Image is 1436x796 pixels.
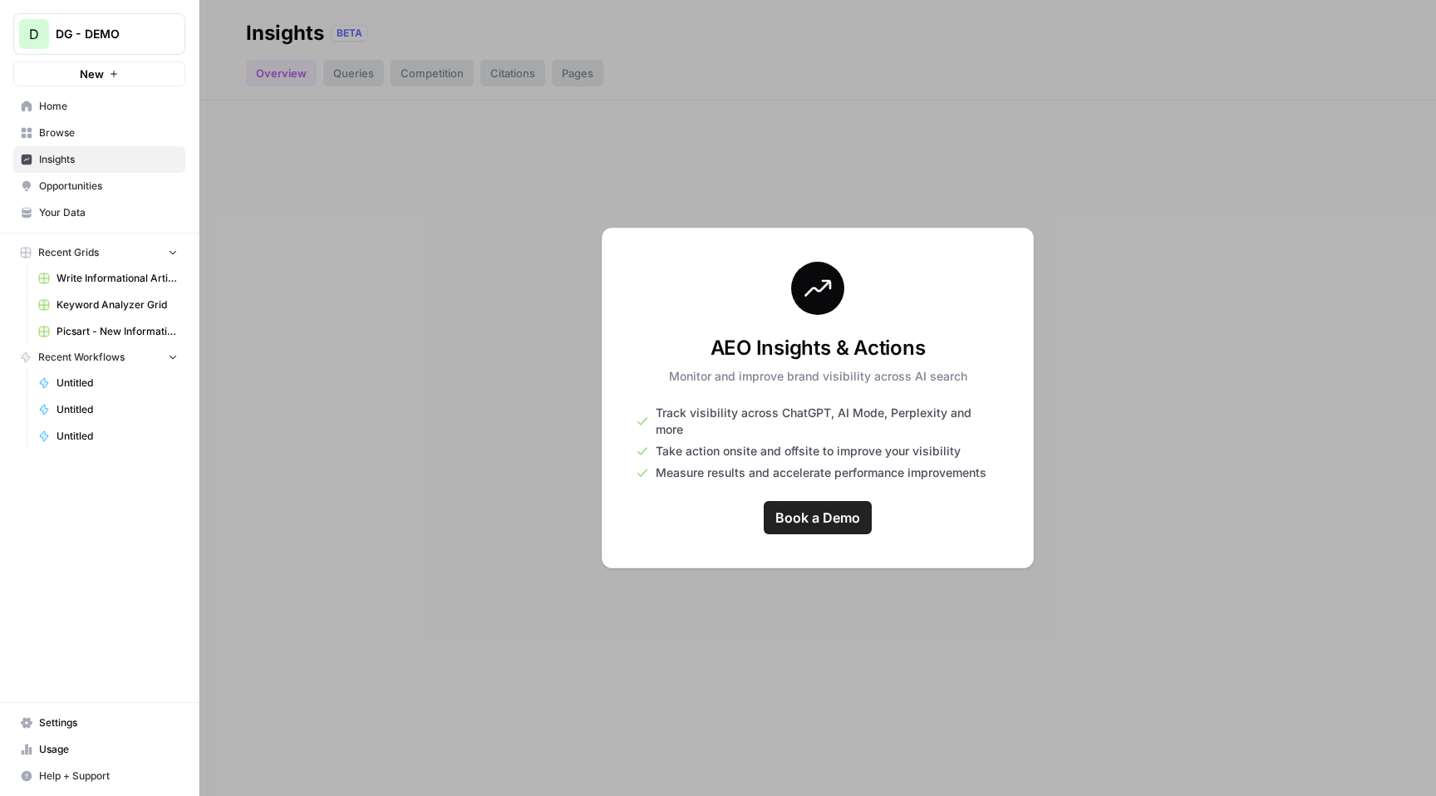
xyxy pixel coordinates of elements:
span: Usage [39,742,178,757]
span: Recent Grids [38,245,99,260]
span: Untitled [57,376,178,391]
h3: AEO Insights & Actions [669,335,967,361]
a: Settings [13,710,185,736]
span: Keyword Analyzer Grid [57,297,178,312]
span: Browse [39,125,178,140]
span: Take action onsite and offsite to improve your visibility [656,443,961,459]
span: Insights [39,152,178,167]
a: Untitled [31,370,185,396]
a: Home [13,93,185,120]
button: New [13,61,185,86]
span: Help + Support [39,769,178,784]
span: Your Data [39,205,178,220]
p: Monitor and improve brand visibility across AI search [669,368,967,385]
span: Measure results and accelerate performance improvements [656,464,986,481]
button: Recent Workflows [13,345,185,370]
span: Book a Demo [775,508,860,528]
a: Untitled [31,396,185,423]
a: Insights [13,146,185,173]
span: DG - DEMO [56,26,156,42]
span: Opportunities [39,179,178,194]
a: Your Data [13,199,185,226]
span: Untitled [57,402,178,417]
span: Track visibility across ChatGPT, AI Mode, Perplexity and more [656,405,1000,438]
span: Picsart - New Informational Article [57,324,178,339]
span: New [80,66,104,82]
span: D [29,24,39,44]
a: Usage [13,736,185,763]
button: Help + Support [13,763,185,789]
span: Home [39,99,178,114]
button: Recent Grids [13,240,185,265]
span: Recent Workflows [38,350,125,365]
button: Workspace: DG - DEMO [13,13,185,55]
span: Untitled [57,429,178,444]
a: Book a Demo [764,501,872,534]
a: Browse [13,120,185,146]
a: Keyword Analyzer Grid [31,292,185,318]
a: Opportunities [13,173,185,199]
span: Settings [39,715,178,730]
a: Picsart - New Informational Article [31,318,185,345]
span: Write Informational Article [57,271,178,286]
a: Untitled [31,423,185,450]
a: Write Informational Article [31,265,185,292]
